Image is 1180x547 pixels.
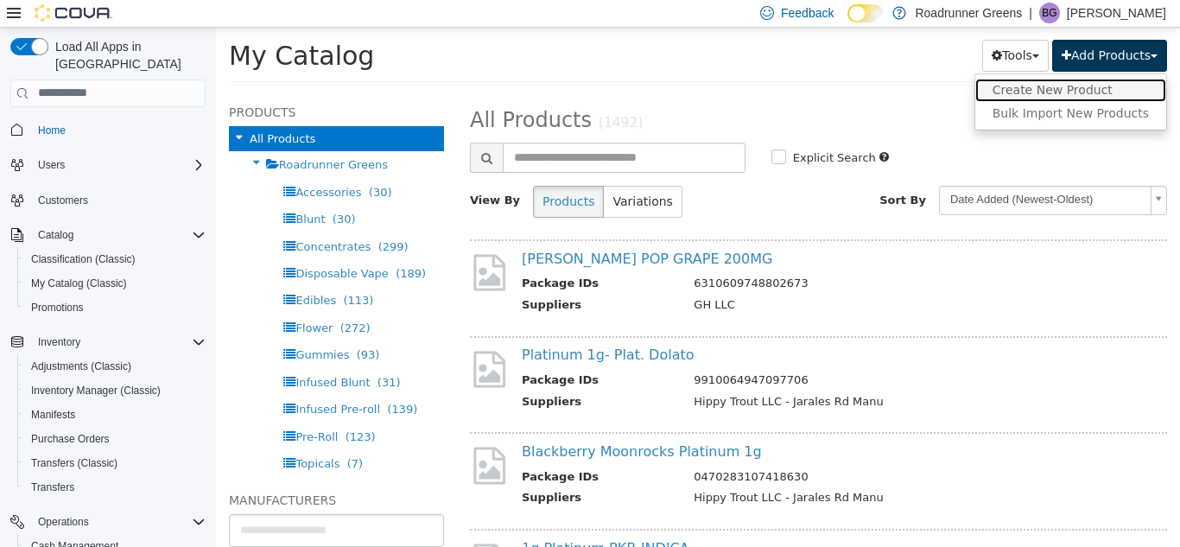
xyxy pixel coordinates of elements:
[759,74,950,98] a: Bulk Import New Products
[1067,3,1166,23] p: [PERSON_NAME]
[306,416,546,432] a: Blackberry Moonrocks Platinum 1g
[79,158,145,171] span: Accessories
[31,277,127,290] span: My Catalog (Classic)
[254,417,293,459] img: missing-image.png
[254,80,376,105] span: All Products
[153,158,176,171] span: (30)
[38,228,73,242] span: Catalog
[13,462,228,483] h5: Manufacturers
[13,74,228,95] h5: Products
[31,512,96,532] button: Operations
[915,3,1022,23] p: Roadrunner Greens
[24,273,206,294] span: My Catalog (Classic)
[306,512,473,529] a: 1g Platinum PKB-INDICA
[306,223,556,239] a: [PERSON_NAME] POP GRAPE 200MG
[836,12,951,44] button: Add Products
[31,432,110,446] span: Purchase Orders
[24,477,206,498] span: Transfers
[162,213,193,226] span: (299)
[306,247,465,269] th: Package IDs
[766,12,833,44] button: Tools
[24,477,81,498] a: Transfers
[465,344,942,366] td: 9910064947097706
[24,404,206,425] span: Manifests
[24,429,117,449] a: Purchase Orders
[781,4,834,22] span: Feedback
[24,297,206,318] span: Promotions
[24,380,206,401] span: Inventory Manager (Classic)
[180,239,210,252] span: (189)
[79,213,155,226] span: Concentrates
[17,247,213,271] button: Classification (Classic)
[663,166,710,179] span: Sort By
[31,119,206,141] span: Home
[13,13,158,43] span: My Catalog
[31,512,206,532] span: Operations
[17,403,213,427] button: Manifests
[31,252,136,266] span: Classification (Classic)
[63,130,172,143] span: Roadrunner Greens
[31,301,84,315] span: Promotions
[3,188,213,213] button: Customers
[465,366,942,387] td: Hippy Trout LLC - Jarales Rd Manu
[31,332,87,353] button: Inventory
[17,475,213,499] button: Transfers
[79,403,122,416] span: Pre-Roll
[24,453,206,474] span: Transfers (Classic)
[38,515,89,529] span: Operations
[79,239,172,252] span: Disposable Vape
[131,429,147,442] span: (7)
[254,321,293,363] img: missing-image.png
[465,247,942,269] td: 6310609748802673
[31,480,74,494] span: Transfers
[38,335,80,349] span: Inventory
[31,384,161,398] span: Inventory Manager (Classic)
[723,158,951,188] a: Date Added (Newest-Oldest)
[306,461,465,483] th: Suppliers
[387,158,466,190] button: Variations
[48,38,206,73] span: Load All Apps in [GEOGRAPHIC_DATA]
[130,403,160,416] span: (123)
[17,427,213,451] button: Purchase Orders
[465,269,942,290] td: GH LLC
[24,249,143,270] a: Classification (Classic)
[117,185,140,198] span: (30)
[573,122,660,139] label: Explicit Search
[31,408,75,422] span: Manifests
[24,453,124,474] a: Transfers (Classic)
[35,4,112,22] img: Cova
[31,190,95,211] a: Customers
[724,159,928,186] span: Date Added (Newest-Oldest)
[31,332,206,353] span: Inventory
[24,249,206,270] span: Classification (Classic)
[465,441,942,462] td: 0470283107418630
[17,296,213,320] button: Promotions
[17,451,213,475] button: Transfers (Classic)
[31,225,80,245] button: Catalog
[1039,3,1060,23] div: Brisa Garcia
[3,118,213,143] button: Home
[847,22,848,23] span: Dark Mode
[465,461,942,483] td: Hippy Trout LLC - Jarales Rd Manu
[306,344,465,366] th: Package IDs
[1029,3,1032,23] p: |
[306,366,465,387] th: Suppliers
[847,4,884,22] input: Dark Mode
[162,348,185,361] span: (31)
[24,380,168,401] a: Inventory Manager (Classic)
[38,158,65,172] span: Users
[79,348,154,361] span: Infused Blunt
[759,51,950,74] a: Create New Product
[24,273,134,294] a: My Catalog (Classic)
[383,87,428,103] small: (1492)
[79,266,120,279] span: Edibles
[31,359,131,373] span: Adjustments (Classic)
[24,404,82,425] a: Manifests
[31,456,117,470] span: Transfers (Classic)
[3,153,213,177] button: Users
[3,510,213,534] button: Operations
[79,321,133,334] span: Gummies
[17,271,213,296] button: My Catalog (Classic)
[317,158,388,190] button: Products
[24,297,91,318] a: Promotions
